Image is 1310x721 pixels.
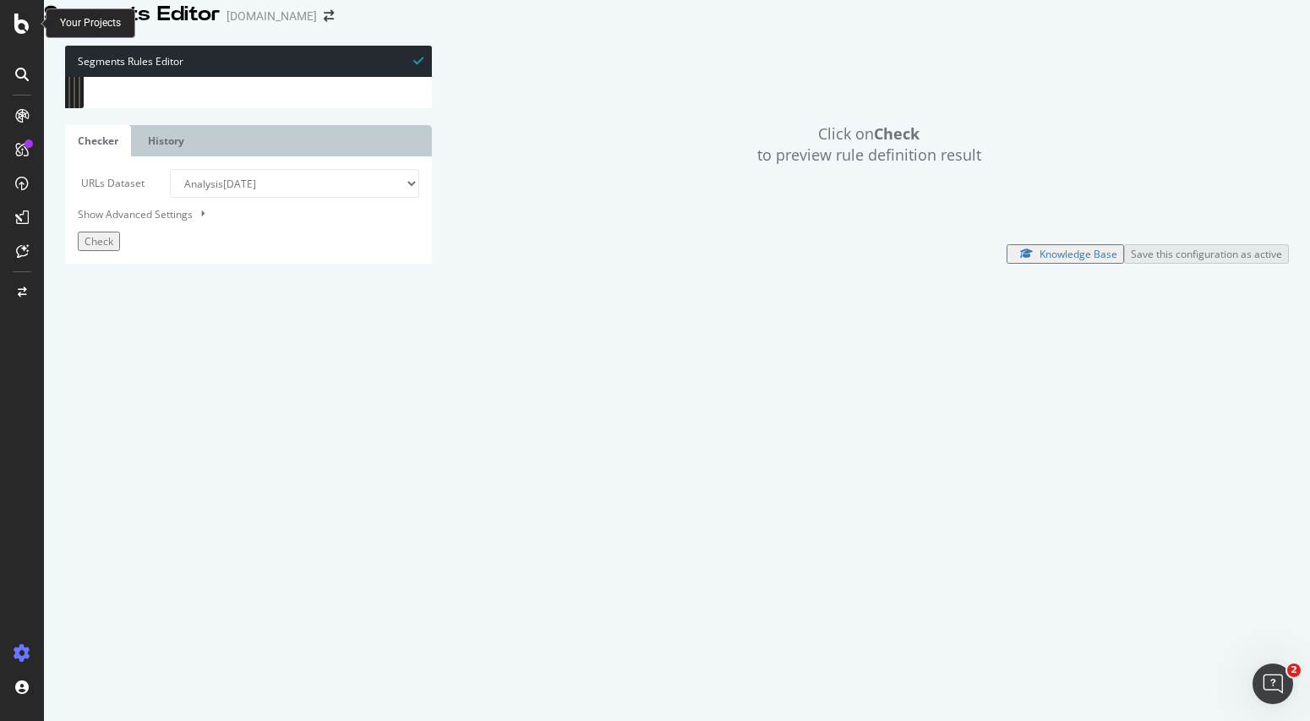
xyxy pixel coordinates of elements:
a: Checker [65,125,131,156]
span: Syntax is valid [413,52,423,68]
button: Knowledge Base [1007,244,1124,264]
button: Save this configuration as active [1124,244,1289,264]
a: Knowledge Base [1007,246,1124,260]
span: Click on to preview rule definition result [757,123,981,167]
div: Show Advanced Settings [65,206,407,222]
div: Segments Rules Editor [65,46,432,77]
div: [DOMAIN_NAME] [227,8,317,25]
span: 2 [1287,664,1301,677]
strong: Check [874,123,920,144]
label: URLs Dataset [65,169,157,198]
span: Check [85,234,113,249]
div: arrow-right-arrow-left [324,10,334,22]
div: Knowledge Base [1040,247,1117,261]
button: Check [78,232,120,251]
a: History [135,125,197,156]
div: Save this configuration as active [1131,247,1282,261]
div: Your Projects [60,16,121,30]
iframe: Intercom live chat [1253,664,1293,704]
